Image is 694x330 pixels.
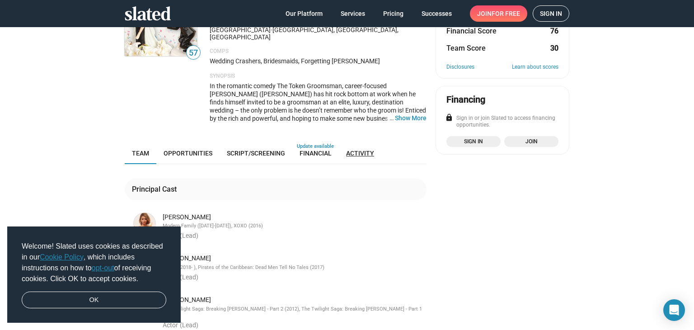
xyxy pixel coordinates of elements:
[446,43,486,53] dt: Team Score
[510,137,553,146] span: Join
[339,142,381,164] a: Activity
[446,136,501,147] a: Sign in
[550,43,558,53] dd: 30
[7,226,181,323] div: cookieconsent
[163,321,178,329] span: Actor
[376,5,411,22] a: Pricing
[383,5,403,22] span: Pricing
[180,321,198,329] span: (Lead)
[446,26,497,36] dt: Financial Score
[492,5,520,22] span: for free
[504,136,558,147] a: Join
[414,5,459,22] a: Successes
[163,213,425,222] div: [PERSON_NAME]
[663,299,685,321] div: Open Intercom Messenger
[341,5,365,22] span: Services
[187,47,200,59] span: 57
[286,5,323,22] span: Our Platform
[422,5,452,22] span: Successes
[163,254,425,263] div: [PERSON_NAME]
[156,142,220,164] a: Opportunities
[210,26,399,41] span: [GEOGRAPHIC_DATA], [GEOGRAPHIC_DATA], [GEOGRAPHIC_DATA]
[220,142,292,164] a: Script/Screening
[278,5,330,22] a: Our Platform
[470,5,527,22] a: Joinfor free
[163,306,425,319] div: The Twilight Saga: Breaking [PERSON_NAME] - Part 2 (2012), The Twilight Saga: Breaking [PERSON_NA...
[292,142,339,164] a: Financial
[446,94,485,106] div: Financing
[22,292,166,309] a: dismiss cookie message
[385,114,395,122] span: …
[132,184,180,194] div: Principal Cast
[445,113,453,122] mat-icon: lock
[210,82,426,155] span: In the romantic comedy The Token Groomsman, career-focused [PERSON_NAME] ([PERSON_NAME]) has hit ...
[271,26,272,33] span: ·
[452,137,495,146] span: Sign in
[163,223,425,230] div: Modern Family ([DATE]-[DATE]), XOXO (2016)
[92,264,114,272] a: opt-out
[132,150,149,157] span: Team
[163,296,425,304] div: [PERSON_NAME]
[346,150,374,157] span: Activity
[333,5,372,22] a: Services
[134,213,155,235] img: Sarah Hyland
[210,57,427,66] p: Wedding Crashers, Bridesmaids, Forgetting [PERSON_NAME]
[210,48,427,55] p: Comps
[180,273,198,281] span: (Lead)
[163,264,425,271] div: Titans (2018- ), Pirates of the Caribbean: Dead Men Tell No Tales (2017)
[477,5,520,22] span: Join
[164,150,212,157] span: Opportunities
[125,142,156,164] a: Team
[300,150,332,157] span: Financial
[540,6,562,21] span: Sign in
[180,232,198,239] span: (Lead)
[40,253,84,261] a: Cookie Policy
[550,26,558,36] dd: 76
[446,64,474,71] a: Disclosures
[533,5,569,22] a: Sign in
[395,114,427,122] button: …Show More
[210,73,427,80] p: Synopsis
[227,150,285,157] span: Script/Screening
[22,241,166,284] span: Welcome! Slated uses cookies as described in our , which includes instructions on how to of recei...
[512,64,558,71] a: Learn about scores
[446,115,558,129] div: Sign in or join Slated to access financing opportunities.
